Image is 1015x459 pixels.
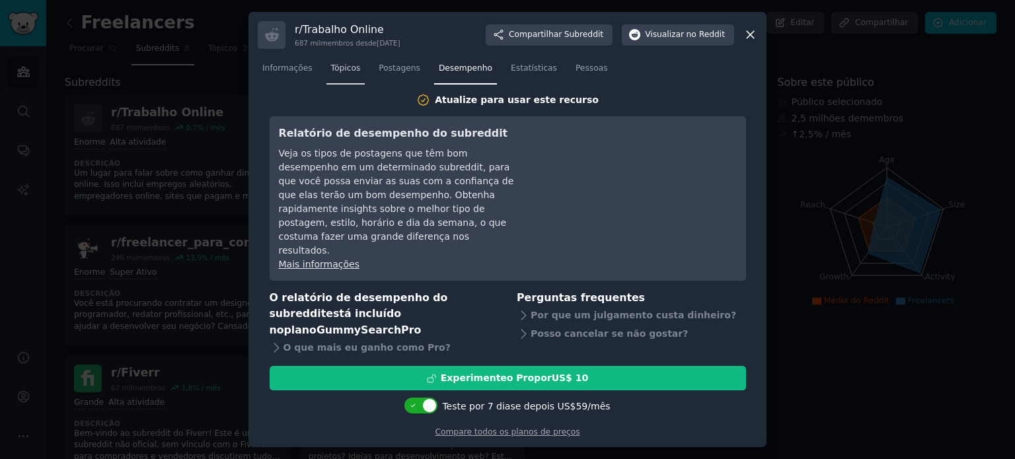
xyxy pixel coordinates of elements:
[441,372,507,383] font: Experimente
[517,291,645,304] font: Perguntas frequentes
[418,342,445,353] font: o Pro
[374,58,425,85] a: Postagens
[442,401,515,411] font: Teste por 7 dias
[511,63,557,73] font: Estatísticas
[434,58,497,85] a: Desempenho
[317,324,401,336] font: GummySearch
[622,24,734,46] button: Visualizarno Reddit
[486,24,613,46] button: CompartilharSubreddit
[262,63,313,73] font: Informações
[571,58,613,85] a: Pessoas
[331,63,361,73] font: Tópicos
[270,366,746,390] button: Experimenteo ProporUS$ 10
[295,23,303,36] font: r/
[552,372,589,383] font: US$ 10
[283,342,418,353] font: O que mais eu ganho com
[515,401,576,411] font: e depois US$
[401,324,421,336] font: Pro
[576,401,587,411] font: 59
[564,30,603,39] font: Subreddit
[258,58,317,85] a: Informações
[509,30,562,39] font: Compartilhar
[279,259,359,269] a: Mais informações
[435,427,580,437] a: Compare todos os planos de preços
[445,342,451,353] font: ?
[687,30,725,39] font: no Reddit
[284,324,317,336] font: plano
[507,372,534,383] font: o Pro
[295,39,320,47] font: 687 mil
[539,125,737,225] iframe: Reprodutor de vídeo do YouTube
[531,328,688,339] font: Posso cancelar se não gostar?
[534,372,552,383] font: por
[506,58,562,85] a: Estatísticas
[270,291,448,320] font: O relatório de desempenho do subreddit
[320,39,377,47] font: membros desde
[576,63,608,73] font: Pessoas
[377,39,400,47] font: [DATE]
[270,307,402,336] font: está incluído no
[379,63,420,73] font: Postagens
[303,23,384,36] font: Trabalho Online
[326,58,365,85] a: Tópicos
[531,310,736,320] font: Por que um julgamento custa dinheiro?
[279,127,508,139] font: Relatório de desempenho do subreddit
[645,30,684,39] font: Visualizar
[439,63,492,73] font: Desempenho
[435,94,599,105] font: Atualize para usar este recurso
[587,401,610,411] font: /mês
[279,148,514,256] font: Veja os tipos de postagens que têm bom desempenho em um determinado subreddit, para que você poss...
